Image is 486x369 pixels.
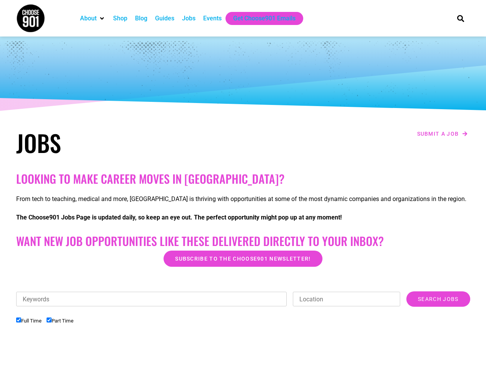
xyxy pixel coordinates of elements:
[16,234,470,248] h2: Want New Job Opportunities like these Delivered Directly to your Inbox?
[16,214,342,221] strong: The Choose901 Jobs Page is updated daily, so keep an eye out. The perfect opportunity might pop u...
[16,194,470,204] p: From tech to teaching, medical and more, [GEOGRAPHIC_DATA] is thriving with opportunities at some...
[47,318,73,324] label: Part Time
[203,14,222,23] a: Events
[175,256,311,261] span: Subscribe to the Choose901 newsletter!
[417,131,459,136] span: Submit a job
[16,129,239,156] h1: Jobs
[454,12,467,25] div: Search
[47,317,52,322] input: Part Time
[406,291,470,307] input: Search Jobs
[76,12,444,25] nav: Main nav
[113,14,127,23] a: Shop
[16,318,42,324] label: Full Time
[293,292,400,306] input: Location
[164,251,322,267] a: Subscribe to the Choose901 newsletter!
[76,12,109,25] div: About
[16,317,21,322] input: Full Time
[80,14,97,23] a: About
[182,14,195,23] a: Jobs
[16,292,287,306] input: Keywords
[16,172,470,186] h2: Looking to make career moves in [GEOGRAPHIC_DATA]?
[155,14,174,23] a: Guides
[415,129,470,139] a: Submit a job
[233,14,296,23] a: Get Choose901 Emails
[135,14,147,23] a: Blog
